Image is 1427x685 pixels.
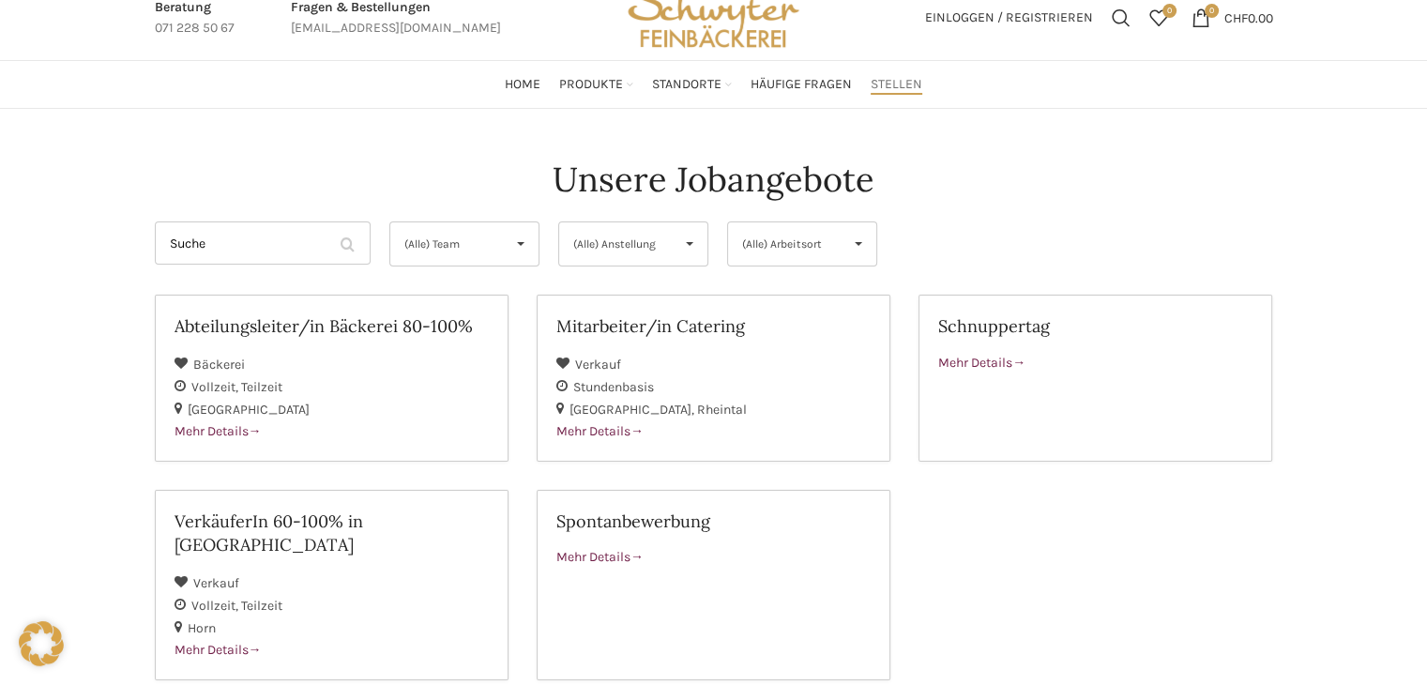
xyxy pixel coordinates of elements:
[621,8,805,24] a: Site logo
[188,402,310,418] span: [GEOGRAPHIC_DATA]
[672,222,707,266] span: ▾
[193,357,245,373] span: Bäckerei
[871,76,922,94] span: Stellen
[925,11,1093,24] span: Einloggen / Registrieren
[1205,4,1219,18] span: 0
[559,76,623,94] span: Produkte
[556,423,644,439] span: Mehr Details
[241,598,282,614] span: Teilzeit
[175,642,262,658] span: Mehr Details
[191,598,241,614] span: Vollzeit
[1162,4,1177,18] span: 0
[573,379,654,395] span: Stundenbasis
[697,402,747,418] span: Rheintal
[573,222,662,266] span: (Alle) Anstellung
[188,620,216,636] span: Horn
[556,510,871,533] h2: Spontanbewerbung
[155,295,509,462] a: Abteilungsleiter/in Bäckerei 80-100% Bäckerei Vollzeit Teilzeit [GEOGRAPHIC_DATA] Mehr Details
[575,357,621,373] span: Verkauf
[175,510,489,556] h2: VerkäuferIn 60-100% in [GEOGRAPHIC_DATA]
[1224,9,1248,25] span: CHF
[505,76,540,94] span: Home
[556,549,644,565] span: Mehr Details
[175,423,262,439] span: Mehr Details
[193,575,239,591] span: Verkauf
[175,314,489,338] h2: Abteilungsleiter/in Bäckerei 80-100%
[505,66,540,103] a: Home
[559,66,633,103] a: Produkte
[556,314,871,338] h2: Mitarbeiter/in Catering
[155,490,509,680] a: VerkäuferIn 60-100% in [GEOGRAPHIC_DATA] Verkauf Vollzeit Teilzeit Horn Mehr Details
[537,295,890,462] a: Mitarbeiter/in Catering Verkauf Stundenbasis [GEOGRAPHIC_DATA] Rheintal Mehr Details
[553,156,874,203] h4: Unsere Jobangebote
[652,66,732,103] a: Standorte
[841,222,876,266] span: ▾
[145,66,1283,103] div: Main navigation
[918,295,1272,462] a: Schnuppertag Mehr Details
[742,222,831,266] span: (Alle) Arbeitsort
[938,355,1025,371] span: Mehr Details
[1224,9,1273,25] bdi: 0.00
[503,222,539,266] span: ▾
[191,379,241,395] span: Vollzeit
[652,76,721,94] span: Standorte
[569,402,697,418] span: [GEOGRAPHIC_DATA]
[241,379,282,395] span: Teilzeit
[537,490,890,680] a: Spontanbewerbung Mehr Details
[155,221,371,265] input: Suche
[871,66,922,103] a: Stellen
[404,222,493,266] span: (Alle) Team
[751,76,852,94] span: Häufige Fragen
[751,66,852,103] a: Häufige Fragen
[938,314,1252,338] h2: Schnuppertag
